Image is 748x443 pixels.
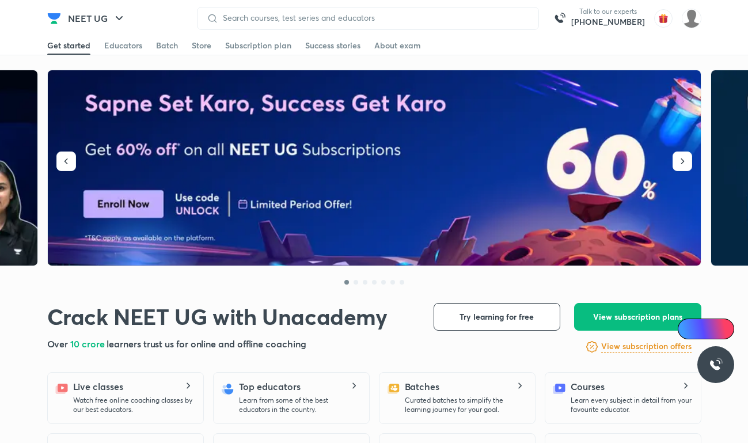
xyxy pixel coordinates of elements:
span: learners trust us for online and offline coaching [107,338,306,350]
p: Curated batches to simplify the learning journey for your goal. [405,396,526,414]
h1: Crack NEET UG with Unacademy [47,303,388,330]
a: View subscription offers [601,340,692,354]
div: Store [192,40,211,51]
h6: View subscription offers [601,340,692,353]
img: Company Logo [47,12,61,25]
h5: Top educators [239,380,301,393]
p: Learn every subject in detail from your favourite educator. [571,396,692,414]
img: ttu [709,358,723,372]
a: Batch [156,36,178,55]
button: NEET UG [61,7,133,30]
div: Success stories [305,40,360,51]
div: About exam [374,40,421,51]
a: [PHONE_NUMBER] [571,16,645,28]
button: Try learning for free [434,303,560,331]
span: View subscription plans [593,311,682,323]
span: 10 crore [70,338,107,350]
p: Talk to our experts [571,7,645,16]
a: Success stories [305,36,360,55]
span: Over [47,338,71,350]
a: Educators [104,36,142,55]
img: Icon [685,324,694,334]
a: Get started [47,36,90,55]
a: About exam [374,36,421,55]
div: Get started [47,40,90,51]
button: View subscription plans [574,303,701,331]
h5: Live classes [73,380,123,393]
span: Ai Doubts [697,324,727,334]
span: Try learning for free [460,311,534,323]
a: Subscription plan [225,36,291,55]
div: Educators [104,40,142,51]
a: Store [192,36,211,55]
input: Search courses, test series and educators [218,13,529,22]
h5: Batches [405,380,439,393]
div: Subscription plan [225,40,291,51]
div: Batch [156,40,178,51]
img: call-us [548,7,571,30]
p: Watch free online coaching classes by our best educators. [73,396,194,414]
img: avatar [654,9,673,28]
a: Ai Doubts [678,319,734,339]
p: Learn from some of the best educators in the country. [239,396,360,414]
img: Disha C [682,9,701,28]
h5: Courses [571,380,605,393]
